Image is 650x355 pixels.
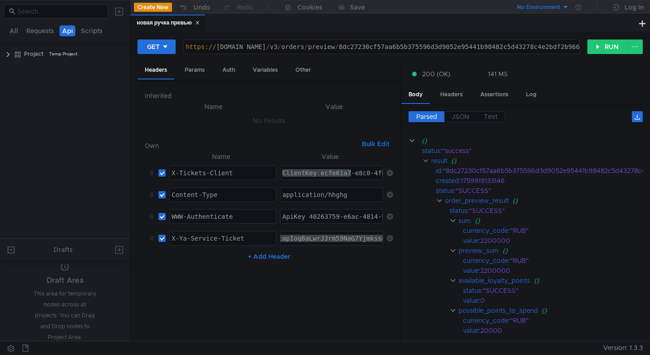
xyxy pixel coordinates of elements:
div: order_preview_result [445,196,509,206]
div: Body [401,86,430,104]
span: Text [484,113,497,121]
th: Name [152,101,275,112]
div: possible_points_to_spend [459,306,538,316]
th: Value [275,101,394,112]
div: preview_sum [459,246,499,256]
div: result [432,156,448,166]
div: Drafts [54,244,73,255]
div: Project [24,47,44,61]
div: value [463,296,478,306]
button: Bulk Edit [358,138,393,149]
div: status [449,206,468,216]
button: GET [138,39,176,54]
div: status [436,186,454,196]
div: Redo [237,2,253,13]
div: value [463,266,478,276]
span: 200 (OK) [422,69,450,79]
div: sum [459,216,472,226]
button: Scripts [78,25,105,36]
span: JSON [452,113,469,121]
div: новая ручка превью [137,18,200,28]
div: Headers [433,86,470,103]
div: currency_code [463,226,508,236]
button: All [7,25,21,36]
div: Cookies [297,2,322,13]
span: Parsed [416,113,437,121]
div: Variables [246,62,285,79]
nz-embed-empty: No Results [253,117,285,125]
div: Auth [215,62,242,79]
div: Assertions [473,86,516,103]
div: Temp Project [49,47,78,61]
button: Undo [172,0,217,14]
button: RUN [587,39,628,54]
div: status [463,286,481,296]
th: Name [166,151,276,162]
h6: Inherited [145,90,393,101]
button: Create New [134,3,172,12]
div: Log In [625,2,644,13]
div: status [422,146,440,156]
div: Undo [193,2,210,13]
th: Value [276,151,383,162]
div: value [463,325,478,335]
div: Params [177,62,212,79]
span: Version: 1.3.3 [603,341,643,355]
button: + Add Header [244,251,294,262]
div: Other [288,62,318,79]
div: created [436,176,459,186]
button: Api [59,25,75,36]
div: currency_code [463,256,508,266]
button: Requests [24,25,57,36]
button: Redo [217,0,259,14]
div: 141 MS [488,70,508,78]
input: Search... [17,6,103,16]
div: GET [147,42,160,52]
div: Headers [138,62,174,79]
div: No Environment [517,3,560,12]
div: id [436,166,441,176]
div: currency_code [463,316,508,325]
div: available_loyalty_points [459,276,531,286]
div: Save [350,4,365,10]
div: Log [519,86,544,103]
div: value [463,236,478,246]
h6: Own [145,140,358,151]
